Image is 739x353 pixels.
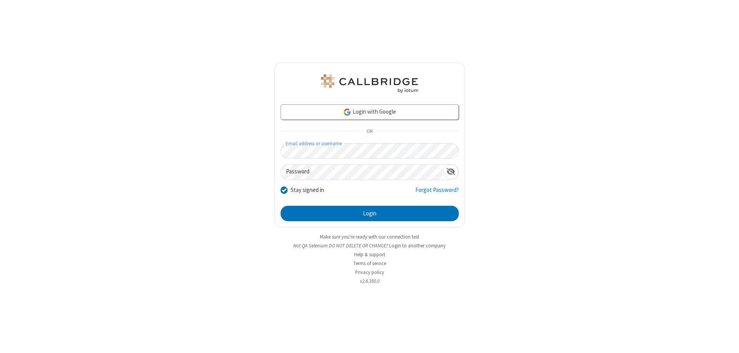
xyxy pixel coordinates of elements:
span: OR [363,126,376,137]
div: Show password [443,165,458,179]
input: Email address or username [281,143,459,158]
li: Not QA Selenium DO NOT DELETE OR CHANGE? [274,242,465,249]
a: Help & support [354,251,385,258]
a: Terms of service [353,260,386,267]
button: Login to another company [389,242,446,249]
a: Login with Google [281,104,459,120]
img: QA Selenium DO NOT DELETE OR CHANGE [319,74,420,93]
a: Privacy policy [355,269,384,276]
li: v2.6.350.0 [274,277,465,285]
button: Login [281,206,459,221]
input: Password [281,165,443,180]
label: Stay signed in [291,186,324,195]
a: Forgot Password? [415,186,459,200]
a: Make sure you're ready with our connection test [320,234,419,240]
iframe: Chat [720,333,733,348]
img: google-icon.png [343,108,351,116]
